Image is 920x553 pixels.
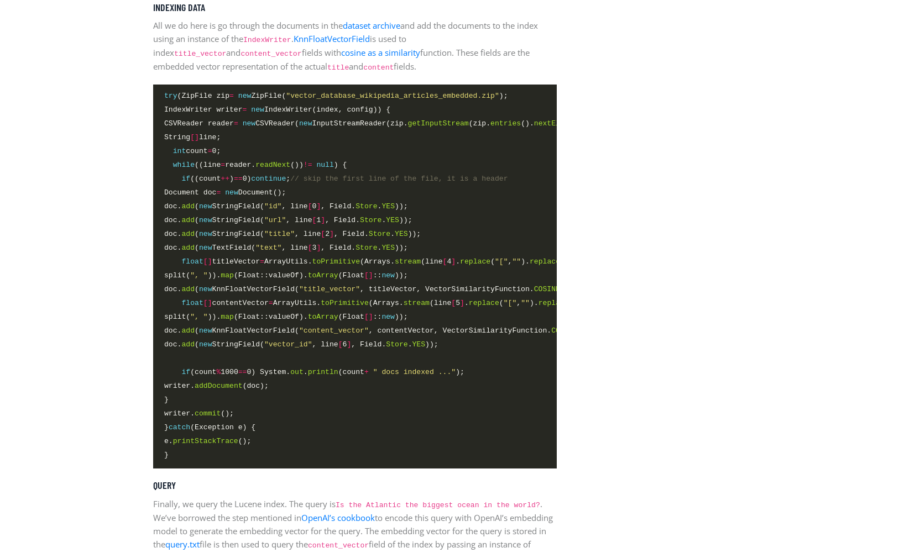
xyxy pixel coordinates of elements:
span: = [269,299,273,307]
span: YES [381,202,395,210]
span: writer. (); [164,408,234,419]
span: toArray [308,313,338,321]
span: = [208,147,212,155]
code: Is the Atlantic the biggest ocean in the world? [336,501,540,509]
span: = [221,161,225,169]
span: float [181,299,203,307]
span: "content_vector" [299,326,369,335]
span: new [225,188,238,197]
span: = [229,92,234,100]
span: println [308,368,338,376]
span: new [299,119,312,128]
span: Store [369,230,390,238]
span: ((line reader. ()) ) { [164,159,347,171]
span: doc. ( StringField( , line 1 , Field. . )); [164,214,412,226]
span: replace [530,257,560,266]
span: ] [330,230,334,238]
span: ] [316,202,321,210]
span: (count 1000 0) System. . (count ); [164,366,464,378]
span: ((count ) 0) ; [164,173,508,185]
span: [] [364,271,373,280]
code: IndexWriter [243,36,291,44]
span: + [364,368,369,376]
span: "" [512,257,521,266]
span: printStackTrace [173,437,238,445]
span: add [181,230,195,238]
span: addDocument [195,382,243,390]
span: add [181,326,195,335]
span: toPrimitive [321,299,369,307]
span: [ [443,257,447,266]
span: if [181,175,190,183]
span: "title_vector" [299,285,360,293]
span: entries [490,119,521,128]
span: } [164,394,169,405]
span: YES [381,244,395,252]
span: COSINE [551,326,577,335]
span: Store [356,202,377,210]
span: doc. ( StringField( , line 0 , Field. . )); [164,201,408,212]
span: new [381,313,395,321]
span: doc. ( StringField( , line 6 , Field. . )); [164,339,438,350]
span: ] [321,216,325,224]
span: add [181,202,195,210]
span: replace [469,299,499,307]
span: getInputStream [408,119,469,128]
span: int [173,147,186,155]
span: readNext [255,161,290,169]
a: OpenAI’s cookbook [301,512,375,523]
span: "" [521,299,530,307]
span: "[" [495,257,508,266]
span: // skip the first line of the file, it is a header [290,175,508,183]
span: "[" [504,299,517,307]
span: String line; [164,131,221,143]
span: } (Exception e) { [164,422,255,433]
span: catch [169,423,190,431]
span: ", " [190,313,207,321]
span: = [260,257,264,266]
span: = [216,188,221,197]
span: new [243,119,256,128]
span: [ [308,202,312,210]
span: new [199,202,212,210]
span: "url" [264,216,286,224]
span: ] [451,257,456,266]
span: doc. ( KnnFloatVectorField( , contentVector, VectorSimilarityFunction. )); [164,325,590,336]
code: title_vector [174,50,226,58]
h5: Query [153,480,557,492]
a: dataset archive [343,20,400,31]
span: [] [190,133,199,141]
span: ] [347,340,351,349]
span: new [199,216,212,224]
h5: Indexing data [153,2,557,14]
span: new [238,92,252,100]
span: if [181,368,190,376]
span: add [181,340,195,349]
span: "vector_database_wikipedia_articles_embedded.zip" [286,92,499,100]
span: add [181,244,195,252]
span: [ [312,216,317,224]
span: [ [451,299,456,307]
span: count 0; [164,145,221,157]
span: "text" [255,244,281,252]
span: e. (); [164,435,251,447]
span: float [181,257,203,266]
span: commit [195,409,221,418]
span: (ZipFile zip ZipFile( ); [164,90,508,102]
span: doc. ( TextField( , line 3 , Field. . )); [164,242,408,254]
span: "title" [264,230,295,238]
span: YES [412,340,426,349]
span: Store [356,244,377,252]
span: replace [460,257,490,266]
span: YES [395,230,408,238]
span: YES [386,216,399,224]
span: nextElement [534,119,582,128]
p: All we do here is go through the documents in the and add the documents to the index using an ins... [153,19,557,73]
code: content_vector [308,541,369,550]
span: titleVector ArrayUtils. (Arrays. (line 4 . ( , ). ( , ). [164,256,599,267]
span: [ [338,340,343,349]
code: title [327,64,349,72]
span: ", " [190,271,207,280]
span: "vector_id" [264,340,312,349]
span: Document doc Document(); [164,187,286,198]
